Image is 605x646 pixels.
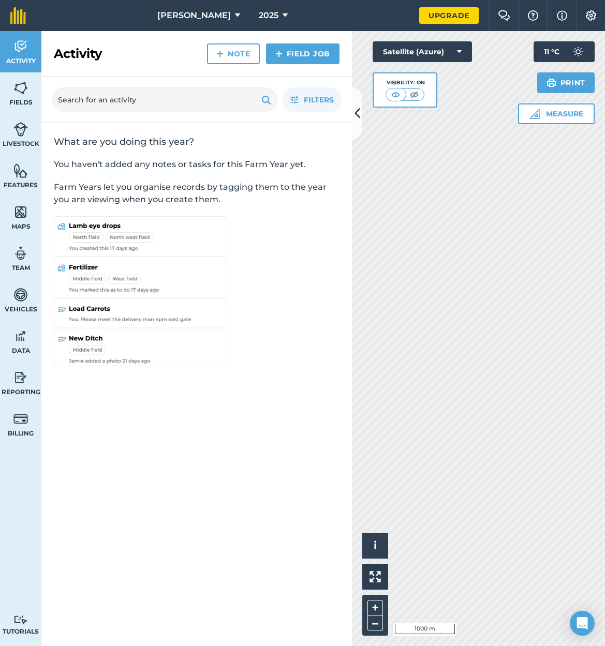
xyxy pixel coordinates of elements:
span: [PERSON_NAME] [157,9,231,22]
img: svg+xml;base64,PD94bWwgdmVyc2lvbj0iMS4wIiBlbmNvZGluZz0idXRmLTgiPz4KPCEtLSBHZW5lcmF0b3I6IEFkb2JlIE... [13,328,28,344]
p: Farm Years let you organise records by tagging them to the year you are viewing when you create t... [54,181,340,206]
span: Filters [304,94,334,106]
img: fieldmargin Logo [10,7,26,24]
img: A question mark icon [527,10,539,21]
img: Two speech bubbles overlapping with the left bubble in the forefront [498,10,510,21]
img: svg+xml;base64,PHN2ZyB4bWxucz0iaHR0cDovL3d3dy53My5vcmcvMjAwMC9zdmciIHdpZHRoPSI1NiIgaGVpZ2h0PSI2MC... [13,80,28,96]
img: svg+xml;base64,PHN2ZyB4bWxucz0iaHR0cDovL3d3dy53My5vcmcvMjAwMC9zdmciIHdpZHRoPSIxNCIgaGVpZ2h0PSIyNC... [216,48,224,60]
span: 2025 [259,9,278,22]
p: You haven't added any notes or tasks for this Farm Year yet. [54,158,340,171]
img: svg+xml;base64,PD94bWwgdmVyc2lvbj0iMS4wIiBlbmNvZGluZz0idXRmLTgiPz4KPCEtLSBHZW5lcmF0b3I6IEFkb2JlIE... [13,122,28,137]
img: svg+xml;base64,PD94bWwgdmVyc2lvbj0iMS4wIiBlbmNvZGluZz0idXRmLTgiPz4KPCEtLSBHZW5lcmF0b3I6IEFkb2JlIE... [13,615,28,625]
img: Four arrows, one pointing top left, one top right, one bottom right and the last bottom left [370,571,381,582]
button: Measure [518,103,595,124]
img: svg+xml;base64,PHN2ZyB4bWxucz0iaHR0cDovL3d3dy53My5vcmcvMjAwMC9zdmciIHdpZHRoPSIxNCIgaGVpZ2h0PSIyNC... [275,48,283,60]
span: i [374,539,377,552]
img: svg+xml;base64,PD94bWwgdmVyc2lvbj0iMS4wIiBlbmNvZGluZz0idXRmLTgiPz4KPCEtLSBHZW5lcmF0b3I6IEFkb2JlIE... [13,370,28,385]
img: svg+xml;base64,PD94bWwgdmVyc2lvbj0iMS4wIiBlbmNvZGluZz0idXRmLTgiPz4KPCEtLSBHZW5lcmF0b3I6IEFkb2JlIE... [568,41,588,62]
img: svg+xml;base64,PHN2ZyB4bWxucz0iaHR0cDovL3d3dy53My5vcmcvMjAwMC9zdmciIHdpZHRoPSIxOSIgaGVpZ2h0PSIyNC... [547,77,556,89]
button: 11 °C [534,41,595,62]
img: svg+xml;base64,PD94bWwgdmVyc2lvbj0iMS4wIiBlbmNvZGluZz0idXRmLTgiPz4KPCEtLSBHZW5lcmF0b3I6IEFkb2JlIE... [13,287,28,303]
img: A cog icon [585,10,597,21]
h2: Activity [54,46,102,62]
a: Upgrade [419,7,479,24]
button: Filters [283,87,342,112]
button: – [367,615,383,630]
img: svg+xml;base64,PHN2ZyB4bWxucz0iaHR0cDovL3d3dy53My5vcmcvMjAwMC9zdmciIHdpZHRoPSI1MCIgaGVpZ2h0PSI0MC... [408,89,421,100]
span: 11 ° C [544,41,559,62]
h2: What are you doing this year? [54,136,340,148]
button: Print [537,72,595,93]
img: svg+xml;base64,PD94bWwgdmVyc2lvbj0iMS4wIiBlbmNvZGluZz0idXRmLTgiPz4KPCEtLSBHZW5lcmF0b3I6IEFkb2JlIE... [13,39,28,54]
img: svg+xml;base64,PD94bWwgdmVyc2lvbj0iMS4wIiBlbmNvZGluZz0idXRmLTgiPz4KPCEtLSBHZW5lcmF0b3I6IEFkb2JlIE... [13,411,28,427]
img: Ruler icon [529,109,540,119]
img: svg+xml;base64,PD94bWwgdmVyc2lvbj0iMS4wIiBlbmNvZGluZz0idXRmLTgiPz4KPCEtLSBHZW5lcmF0b3I6IEFkb2JlIE... [13,246,28,261]
img: svg+xml;base64,PHN2ZyB4bWxucz0iaHR0cDovL3d3dy53My5vcmcvMjAwMC9zdmciIHdpZHRoPSI1NiIgaGVpZ2h0PSI2MC... [13,163,28,178]
img: svg+xml;base64,PHN2ZyB4bWxucz0iaHR0cDovL3d3dy53My5vcmcvMjAwMC9zdmciIHdpZHRoPSIxOSIgaGVpZ2h0PSIyNC... [261,94,271,106]
button: Satellite (Azure) [373,41,472,62]
button: i [362,533,388,559]
button: + [367,600,383,615]
input: Search for an activity [52,87,277,112]
div: Open Intercom Messenger [570,611,595,636]
div: Visibility: On [386,79,425,87]
img: svg+xml;base64,PHN2ZyB4bWxucz0iaHR0cDovL3d3dy53My5vcmcvMjAwMC9zdmciIHdpZHRoPSIxNyIgaGVpZ2h0PSIxNy... [557,9,567,22]
a: Field Job [266,43,340,64]
img: svg+xml;base64,PHN2ZyB4bWxucz0iaHR0cDovL3d3dy53My5vcmcvMjAwMC9zdmciIHdpZHRoPSI1NiIgaGVpZ2h0PSI2MC... [13,204,28,220]
img: svg+xml;base64,PHN2ZyB4bWxucz0iaHR0cDovL3d3dy53My5vcmcvMjAwMC9zdmciIHdpZHRoPSI1MCIgaGVpZ2h0PSI0MC... [389,89,402,100]
a: Note [207,43,260,64]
